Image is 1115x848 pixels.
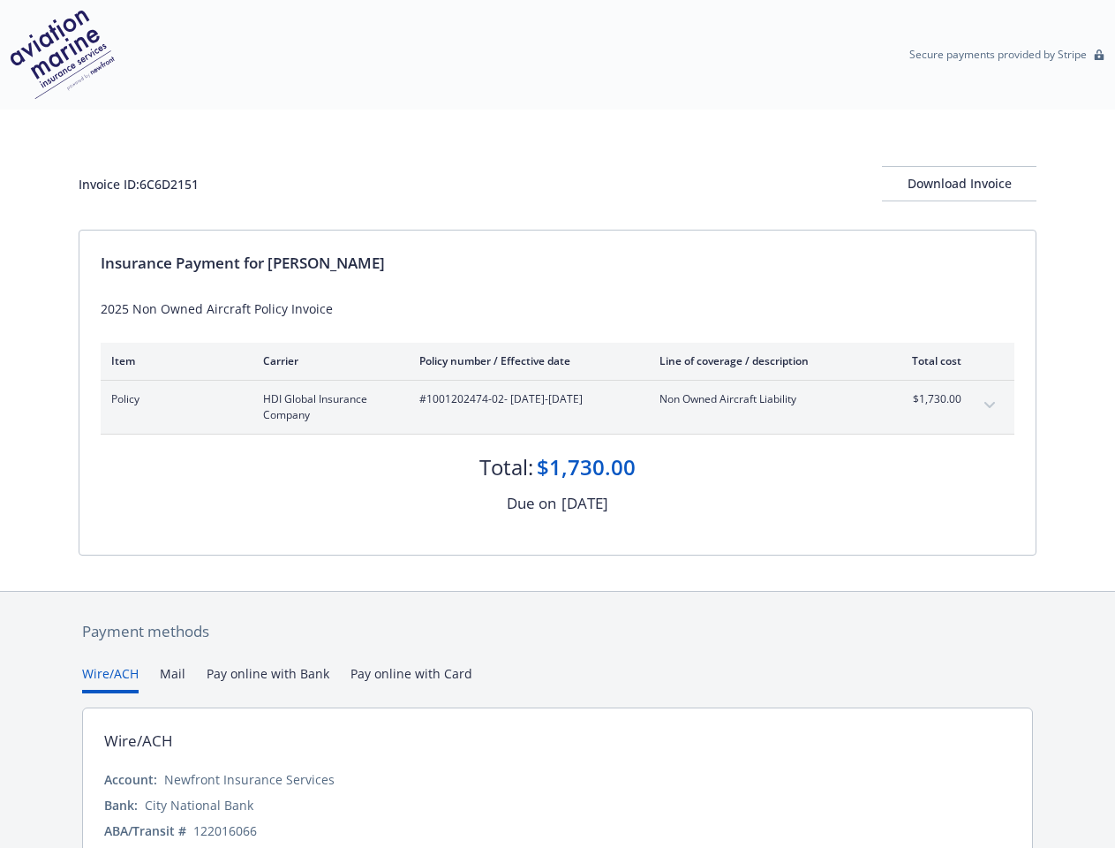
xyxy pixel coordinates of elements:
[659,391,867,407] span: Non Owned Aircraft Liability
[193,821,257,840] div: 122016066
[104,770,157,789] div: Account:
[895,391,961,407] span: $1,730.00
[101,252,1014,275] div: Insurance Payment for [PERSON_NAME]
[111,353,235,368] div: Item
[82,620,1033,643] div: Payment methods
[104,796,138,814] div: Bank:
[104,730,173,753] div: Wire/ACH
[882,166,1036,201] button: Download Invoice
[350,664,472,693] button: Pay online with Card
[882,167,1036,201] div: Download Invoice
[101,299,1014,318] div: 2025 Non Owned Aircraft Policy Invoice
[101,381,1014,434] div: PolicyHDI Global Insurance Company#1001202474-02- [DATE]-[DATE]Non Owned Aircraft Liability$1,730...
[263,391,391,423] span: HDI Global Insurance Company
[659,353,867,368] div: Line of coverage / description
[561,492,608,515] div: [DATE]
[479,452,533,482] div: Total:
[160,664,185,693] button: Mail
[263,353,391,368] div: Carrier
[79,175,199,193] div: Invoice ID: 6C6D2151
[164,770,335,789] div: Newfront Insurance Services
[537,452,636,482] div: $1,730.00
[419,353,631,368] div: Policy number / Effective date
[976,391,1004,420] button: expand content
[145,796,253,814] div: City National Bank
[82,664,139,693] button: Wire/ACH
[104,821,186,840] div: ABA/Transit #
[909,47,1087,62] p: Secure payments provided by Stripe
[207,664,329,693] button: Pay online with Bank
[419,391,631,407] span: #1001202474-02 - [DATE]-[DATE]
[507,492,556,515] div: Due on
[111,391,235,407] span: Policy
[895,353,961,368] div: Total cost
